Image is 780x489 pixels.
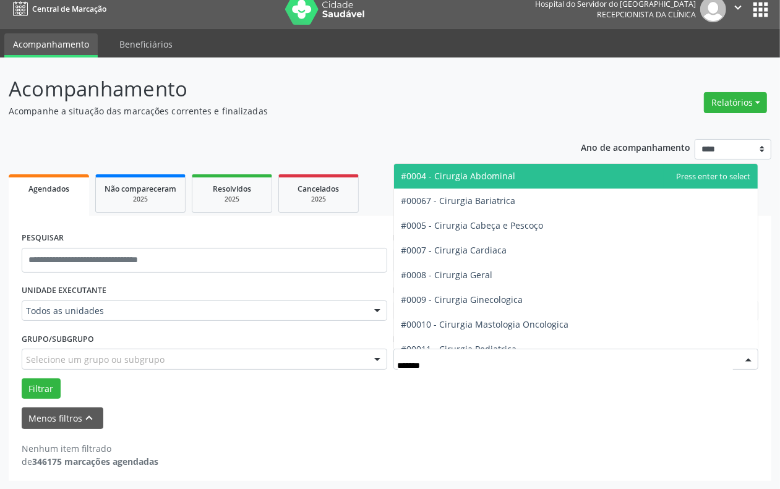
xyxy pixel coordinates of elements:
[26,353,165,366] span: Selecione um grupo ou subgrupo
[83,411,96,425] i: keyboard_arrow_up
[22,229,64,248] label: PESQUISAR
[581,139,690,155] p: Ano de acompanhamento
[26,305,362,317] span: Todos as unidades
[22,455,158,468] div: de
[4,33,98,57] a: Acompanhamento
[401,170,516,182] span: #0004 - Cirurgia Abdominal
[22,281,106,300] label: UNIDADE EXECUTANTE
[22,330,94,349] label: Grupo/Subgrupo
[401,343,517,355] span: #00011 - Cirurgia Pediatrica
[22,378,61,399] button: Filtrar
[401,269,493,281] span: #0008 - Cirurgia Geral
[597,9,696,20] span: Recepcionista da clínica
[111,33,181,55] a: Beneficiários
[704,92,767,113] button: Relatórios
[288,195,349,204] div: 2025
[201,195,263,204] div: 2025
[32,456,158,467] strong: 346175 marcações agendadas
[105,195,176,204] div: 2025
[22,442,158,455] div: Nenhum item filtrado
[105,184,176,194] span: Não compareceram
[9,104,542,117] p: Acompanhe a situação das marcações correntes e finalizadas
[401,244,507,256] span: #0007 - Cirurgia Cardiaca
[298,184,340,194] span: Cancelados
[22,407,103,429] button: Menos filtroskeyboard_arrow_up
[401,219,544,231] span: #0005 - Cirurgia Cabeça e Pescoço
[32,4,106,14] span: Central de Marcação
[401,318,569,330] span: #00010 - Cirurgia Mastologia Oncologica
[213,184,251,194] span: Resolvidos
[9,74,542,104] p: Acompanhamento
[731,1,745,14] i: 
[401,294,523,305] span: #0009 - Cirurgia Ginecologica
[28,184,69,194] span: Agendados
[401,195,516,206] span: #00067 - Cirurgia Bariatrica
